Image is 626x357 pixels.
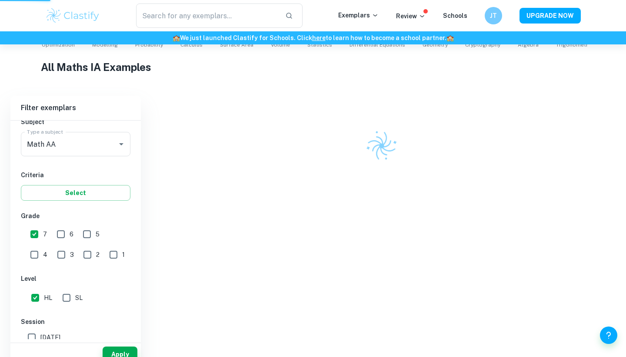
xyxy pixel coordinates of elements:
[2,33,624,43] h6: We just launched Clastify for Schools. Click to learn how to become a school partner.
[518,41,539,49] span: Algebra
[21,185,130,201] button: Select
[489,11,499,20] h6: JT
[21,211,130,221] h6: Grade
[271,41,290,49] span: Volume
[443,12,467,19] a: Schools
[122,250,125,259] span: 1
[21,274,130,283] h6: Level
[519,8,581,24] button: UPGRADE NOW
[423,41,448,49] span: Geometry
[135,41,163,49] span: Probability
[70,250,74,259] span: 3
[312,34,326,41] a: here
[75,293,83,303] span: SL
[180,41,203,49] span: Calculus
[173,34,180,41] span: 🏫
[21,170,130,180] h6: Criteria
[92,41,118,49] span: Modelling
[350,41,405,49] span: Differential Equations
[43,229,47,239] span: 7
[307,41,332,49] span: Statistics
[44,293,52,303] span: HL
[10,96,141,120] h6: Filter exemplars
[42,41,75,49] span: Optimization
[96,250,100,259] span: 2
[465,41,500,49] span: Cryptography
[96,229,100,239] span: 5
[485,7,502,24] button: JT
[361,125,402,166] img: Clastify logo
[338,10,379,20] p: Exemplars
[45,7,100,24] img: Clastify logo
[21,117,130,127] h6: Subject
[220,41,253,49] span: Surface Area
[600,327,617,344] button: Help and Feedback
[115,138,127,150] button: Open
[396,11,426,21] p: Review
[40,333,60,342] span: [DATE]
[43,250,47,259] span: 4
[70,229,73,239] span: 6
[27,128,63,135] label: Type a subject
[136,3,278,28] input: Search for any exemplars...
[41,59,586,75] h1: All Maths IA Examples
[556,41,591,49] span: Trigonometry
[446,34,454,41] span: 🏫
[21,317,130,327] h6: Session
